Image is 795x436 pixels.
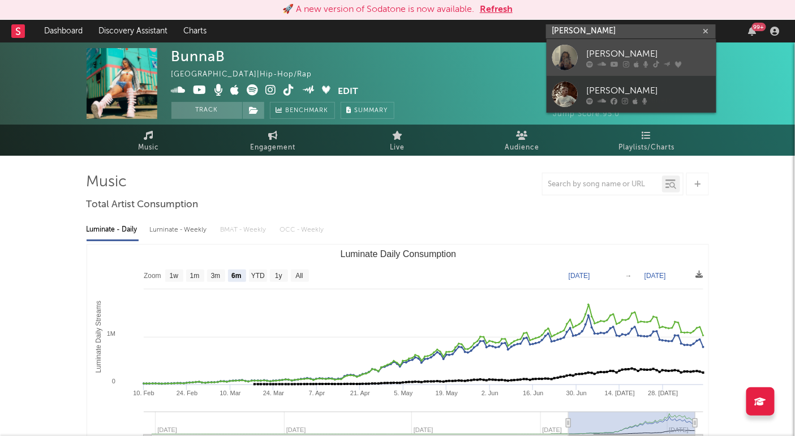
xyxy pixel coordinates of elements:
a: [PERSON_NAME] [547,39,716,76]
a: Charts [175,20,214,42]
text: 21. Apr [350,390,370,396]
span: Engagement [251,141,296,155]
a: Music [87,125,211,156]
div: Luminate - Weekly [150,220,209,240]
button: Edit [338,84,358,99]
button: 99+ [749,27,757,36]
text: 7. Apr [308,390,325,396]
text: [DATE] [569,272,590,280]
span: Summary [355,108,388,114]
button: Summary [341,102,394,119]
a: Playlists/Charts [585,125,709,156]
text: [DATE] [644,272,666,280]
button: Refresh [480,3,513,16]
a: Engagement [211,125,336,156]
text: 10. Mar [220,390,241,396]
a: Discovery Assistant [91,20,175,42]
span: Jump Score: 95.0 [553,110,620,118]
button: Track [171,102,242,119]
text: 10. Feb [133,390,154,396]
text: 1m [190,272,199,280]
span: Live [390,141,405,155]
div: [PERSON_NAME] [586,84,711,97]
div: [PERSON_NAME] [586,47,711,61]
text: 14. [DATE] [604,390,634,396]
div: BunnaB [171,48,226,65]
a: [PERSON_NAME] [547,76,716,113]
text: 28. [DATE] [648,390,678,396]
text: 0 [111,378,115,384]
div: Luminate - Daily [87,220,139,240]
span: Audience [505,141,539,155]
text: 19. May [435,390,458,396]
text: 6m [231,272,241,280]
span: Music [138,141,159,155]
input: Search by song name or URL [543,180,662,189]
text: 30. Jun [566,390,586,396]
div: [GEOGRAPHIC_DATA] | Hip-Hop/Rap [171,68,325,82]
div: 🚀 A new version of Sodatone is now available. [282,3,474,16]
a: Live [336,125,460,156]
span: Total Artist Consumption [87,198,199,212]
a: Audience [460,125,585,156]
text: Luminate Daily Streams [94,301,102,373]
a: Benchmark [270,102,335,119]
text: Zoom [144,272,161,280]
div: 99 + [752,23,766,31]
text: 16. Jun [523,390,543,396]
input: Search for artists [546,24,716,39]
text: Luminate Daily Consumption [340,249,456,259]
span: Benchmark [286,104,329,118]
text: → [625,272,632,280]
text: All [295,272,303,280]
text: 3m [210,272,220,280]
text: 2. Jun [481,390,498,396]
a: Dashboard [36,20,91,42]
text: YTD [251,272,264,280]
text: 24. Feb [176,390,197,396]
text: 5. May [394,390,413,396]
text: 24. Mar [263,390,284,396]
text: 1M [106,330,115,337]
text: 1w [169,272,178,280]
text: 1y [275,272,282,280]
span: Playlists/Charts [618,141,674,155]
